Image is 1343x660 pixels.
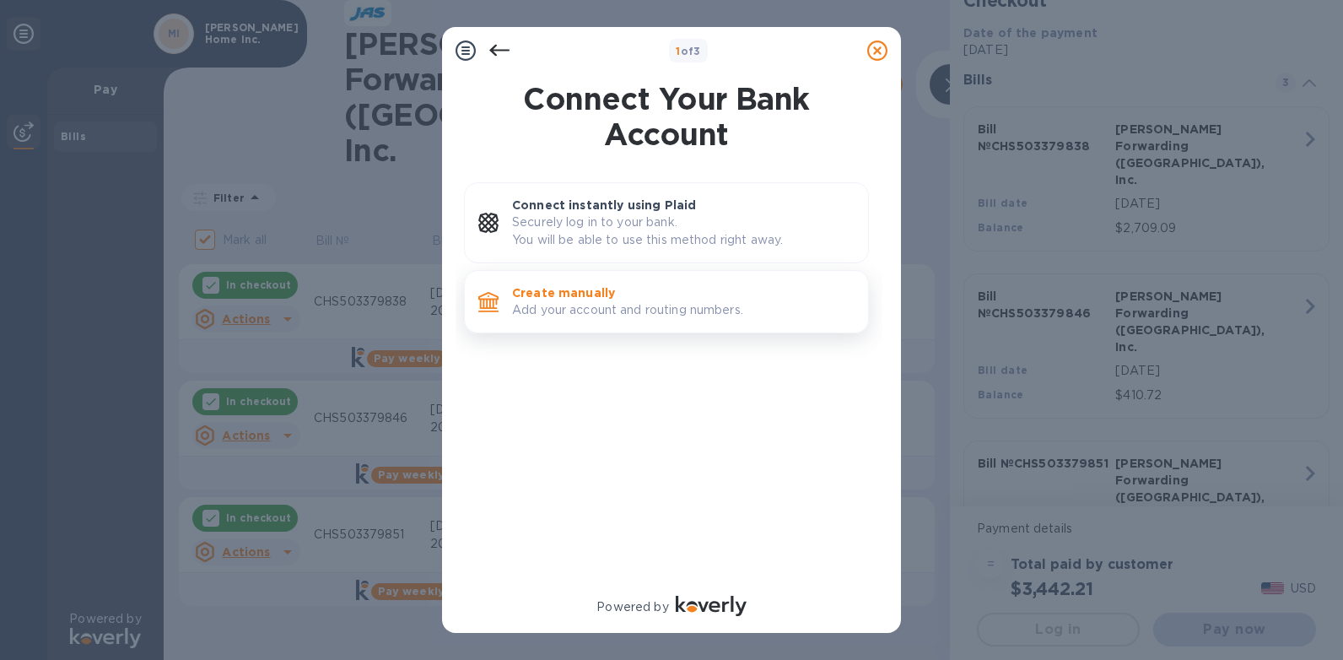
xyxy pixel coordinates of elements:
[512,214,855,249] p: Securely log in to your bank. You will be able to use this method right away.
[676,45,680,57] span: 1
[457,81,876,152] h1: Connect Your Bank Account
[676,596,747,616] img: Logo
[596,598,668,616] p: Powered by
[512,197,855,214] p: Connect instantly using Plaid
[512,301,855,319] p: Add your account and routing numbers.
[676,45,701,57] b: of 3
[512,284,855,301] p: Create manually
